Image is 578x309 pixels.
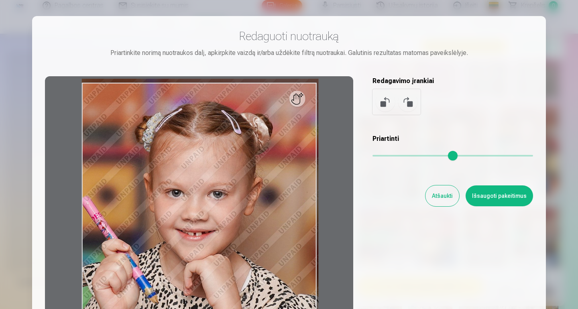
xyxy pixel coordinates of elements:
button: Atšaukti [425,185,459,206]
h5: Redagavimo įrankiai [372,76,533,86]
h5: Priartinti [372,134,533,144]
button: Išsaugoti pakeitimus [466,185,533,206]
h3: Redaguoti nuotrauką [45,29,533,43]
div: Priartinkite norimą nuotraukos dalį, apkirpkite vaizdą ir/arba uždėkite filtrą nuotraukai. Galuti... [45,48,533,58]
